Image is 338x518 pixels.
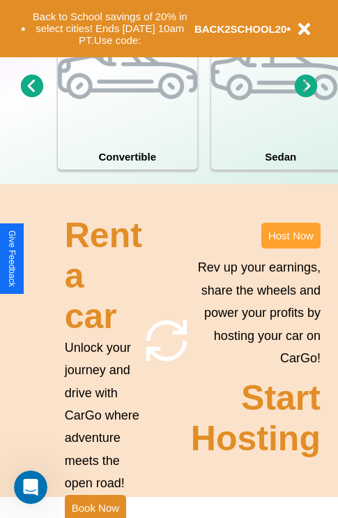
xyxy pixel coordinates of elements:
div: Give Feedback [7,230,17,287]
button: Back to School savings of 20% in select cities! Ends [DATE] 10am PT.Use code: [26,7,194,50]
p: Rev up your earnings, share the wheels and power your profits by hosting your car on CarGo! [191,256,321,369]
h2: Start Hosting [191,378,321,459]
p: Unlock your journey and drive with CarGo where adventure meets the open road! [65,336,142,495]
h2: Rent a car [65,215,142,336]
iframe: Intercom live chat [14,471,47,504]
b: BACK2SCHOOL20 [194,23,287,35]
h4: Convertible [58,144,197,170]
button: Host Now [261,223,321,249]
